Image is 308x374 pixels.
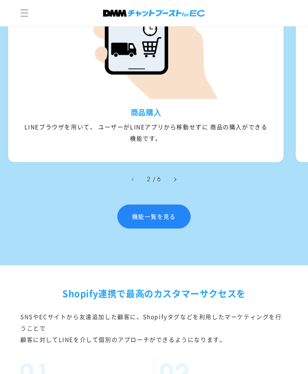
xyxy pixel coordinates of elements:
summary: メニュー [15,4,33,22]
img: 株式会社DMM Boost [103,10,205,17]
button: 左にスライド [124,170,142,188]
span: 6 [157,175,161,183]
button: 右にスライド [166,170,184,188]
div: LINEブラウザを⽤いて、 ユーザーがLINEアプリから移動せずに 商品の購⼊ができる機能です。 [10,121,282,144]
div: SNSやECサイトから友達追加した顧客に、Shopifyタグなどを利用したマーケティングを行うことで 顧客に対してLINEを介して個別のアプローチができるようになります。 [20,311,288,345]
span: / [153,175,156,183]
span: 2 [147,175,151,183]
h2: Shopify連携で最⾼のカスタマーサクセスを [20,286,288,301]
a: 機能一覧を見る [117,205,191,229]
h3: 商品購⼊ [10,108,282,117]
